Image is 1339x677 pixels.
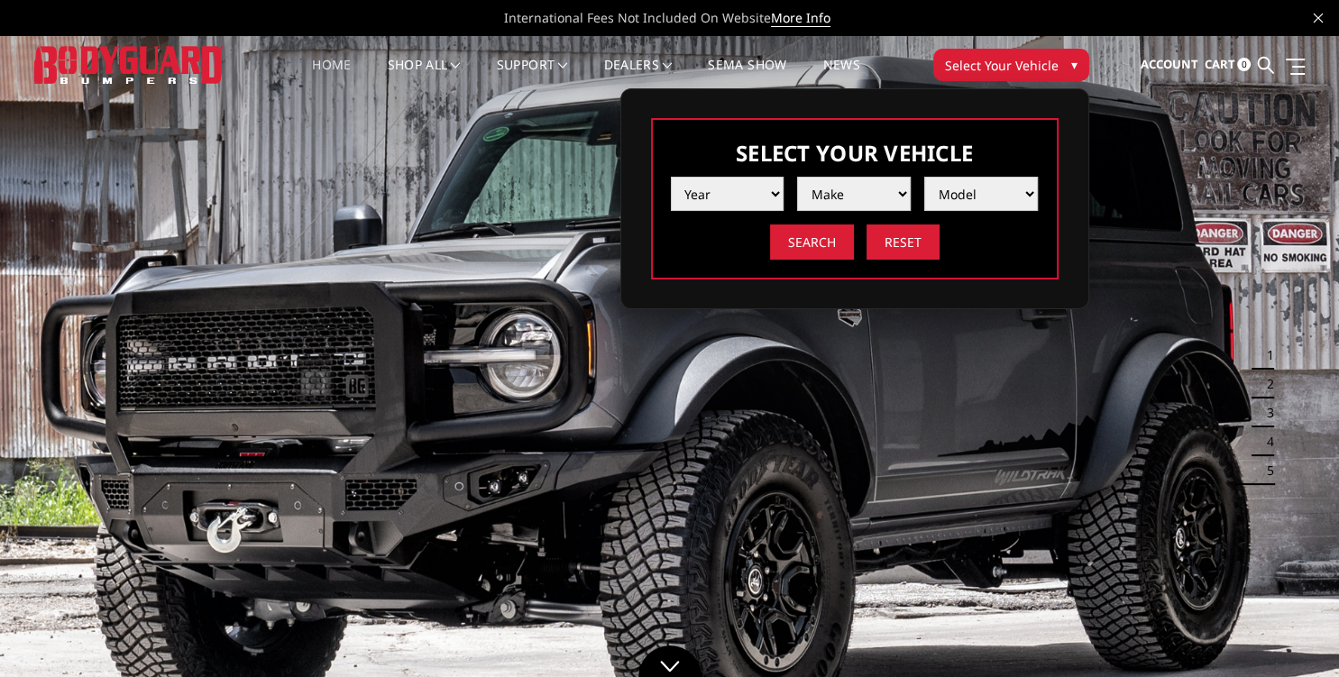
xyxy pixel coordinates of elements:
[867,224,940,260] input: Reset
[1140,41,1197,89] a: Account
[312,59,351,94] a: Home
[945,56,1059,75] span: Select Your Vehicle
[1204,41,1251,89] a: Cart 0
[933,49,1089,81] button: Select Your Vehicle
[604,59,673,94] a: Dealers
[770,224,854,260] input: Search
[1256,341,1274,370] button: 1 of 5
[771,9,830,27] a: More Info
[797,177,911,211] select: Please select the value from list.
[1256,427,1274,456] button: 4 of 5
[388,59,461,94] a: shop all
[1256,456,1274,485] button: 5 of 5
[1071,55,1078,74] span: ▾
[671,177,784,211] select: Please select the value from list.
[497,59,568,94] a: Support
[638,645,702,677] a: Click to Down
[1140,56,1197,72] span: Account
[1256,370,1274,398] button: 2 of 5
[671,138,1039,168] h3: Select Your Vehicle
[34,46,224,83] img: BODYGUARD BUMPERS
[708,59,786,94] a: SEMA Show
[822,59,859,94] a: News
[1204,56,1234,72] span: Cart
[1237,58,1251,71] span: 0
[1256,398,1274,427] button: 3 of 5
